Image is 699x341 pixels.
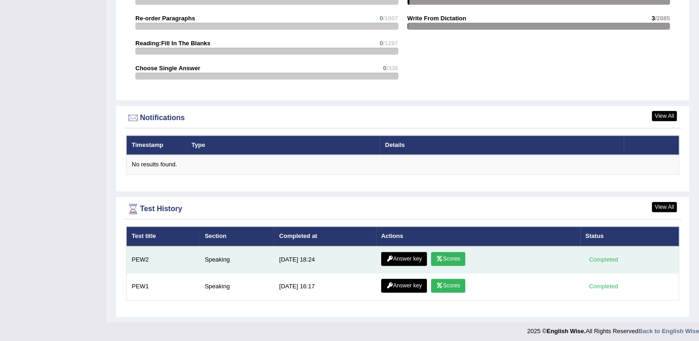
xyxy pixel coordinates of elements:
[386,65,398,72] span: /336
[200,226,274,246] th: Section
[187,135,380,155] th: Type
[380,135,623,155] th: Details
[652,202,677,212] a: View All
[585,255,621,264] div: Completed
[585,281,621,291] div: Completed
[547,328,585,335] strong: English Wise.
[638,328,699,335] a: Back to English Wise
[135,65,200,72] strong: Choose Single Answer
[383,40,398,47] span: /1297
[655,15,670,22] span: /2885
[381,279,427,292] a: Answer key
[376,226,580,246] th: Actions
[126,202,679,216] div: Test History
[127,246,200,274] td: PEW2
[274,273,376,300] td: [DATE] 16:17
[127,273,200,300] td: PEW1
[580,226,679,246] th: Status
[274,246,376,274] td: [DATE] 18:24
[132,160,674,169] div: No results found.
[200,246,274,274] td: Speaking
[380,40,383,47] span: 0
[431,252,465,266] a: Scores
[126,111,679,125] div: Notifications
[407,15,467,22] strong: Write From Dictation
[651,15,655,22] span: 3
[527,322,699,335] div: 2025 © All Rights Reserved
[652,111,677,121] a: View All
[200,273,274,300] td: Speaking
[127,135,187,155] th: Timestamp
[380,15,383,22] span: 0
[274,226,376,246] th: Completed at
[135,15,195,22] strong: Re-order Paragraphs
[383,15,398,22] span: /1007
[431,279,465,292] a: Scores
[135,40,211,47] strong: Reading:Fill In The Blanks
[383,65,386,72] span: 0
[381,252,427,266] a: Answer key
[127,226,200,246] th: Test title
